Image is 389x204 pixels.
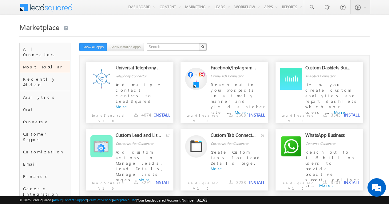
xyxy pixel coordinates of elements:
div: WhatsApp Business [305,132,351,141]
button: INSTALL [154,112,170,118]
span: Helps you create custom analytics and report dashlets which your users ... [305,82,359,115]
span: Reach out to 1.5 billion users to provide proactive support, deliver ti... [305,149,359,188]
div: Custom Tab Connector [211,132,256,141]
a: More. [211,166,224,171]
p: LeadSquared V1.0 [276,177,311,191]
div: Universal Telephony Connector [116,65,161,73]
span: 3201 [331,179,341,185]
span: 3608 [236,112,246,118]
img: Alternate Logo [90,68,113,90]
div: Converse [20,116,70,128]
div: Recently Added [20,73,70,91]
span: 4074 [141,112,151,118]
span: 3291 [141,179,151,185]
p: LeadSquared V1.0 [181,177,216,191]
p: LeadSquared V1.0 [86,110,121,124]
p: LeadSquared V1.0 [181,110,216,124]
img: Alternate Logo [280,68,302,90]
div: Custom Lead and List Actions [116,132,161,141]
span: Reach out to your prospects in a timely manner and yield a higher rate ... [211,82,265,115]
div: Customization [20,146,70,158]
a: Acceptable Use [113,198,136,202]
div: Custom Dashlets Builder [305,65,351,73]
div: Customer Support [20,128,70,146]
button: INSTALL [249,112,265,118]
img: Search [201,45,204,48]
span: Your Leadsquared Account Number is [137,198,207,202]
img: downloads [229,180,232,184]
button: INSTALL [154,180,170,185]
div: Most Popular [20,61,70,73]
span: Add custom actions in Manage Leads, Lead Details, Manage Lists pages. [116,149,165,182]
button: INSTALL [249,180,265,185]
div: Email [20,158,70,170]
div: Facebook/Instagram Lead Ads [211,65,256,73]
span: 3343 [331,112,341,118]
img: downloads [324,113,327,117]
button: Show all apps [79,43,107,51]
button: INSTALL [344,180,360,185]
div: Finance [20,170,70,183]
p: LeadSquared V1.0 [276,110,311,124]
span: 61073 [198,198,207,202]
button: Show installed apps [107,43,144,51]
div: Generic Integration [20,183,70,200]
span: Add multiple contact centres to LeadSquared [116,82,161,104]
img: downloads [134,113,138,117]
div: Analytics [20,91,70,103]
img: Alternate Logo [280,135,302,157]
a: More. [116,104,129,109]
img: downloads [134,180,138,184]
img: Alternate Logo [185,135,207,157]
img: downloads [229,113,232,117]
span: © 2025 LeadSquared | | | | | [19,197,207,203]
span: Marketplace [19,22,60,32]
a: Terms of Service [88,198,112,202]
a: Contact Support [63,198,87,202]
span: 3238 [236,179,246,185]
img: Alternate Logo [90,135,113,157]
p: LeadSquared V1.0 [86,177,121,191]
button: INSTALL [344,112,360,118]
a: About [53,198,62,202]
img: Alternate Logo [185,68,207,90]
div: Chat [20,103,70,116]
img: downloads [324,180,327,184]
div: All Connectors [20,43,70,61]
span: Create Custom tabs for Lead Details page. [211,149,262,166]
